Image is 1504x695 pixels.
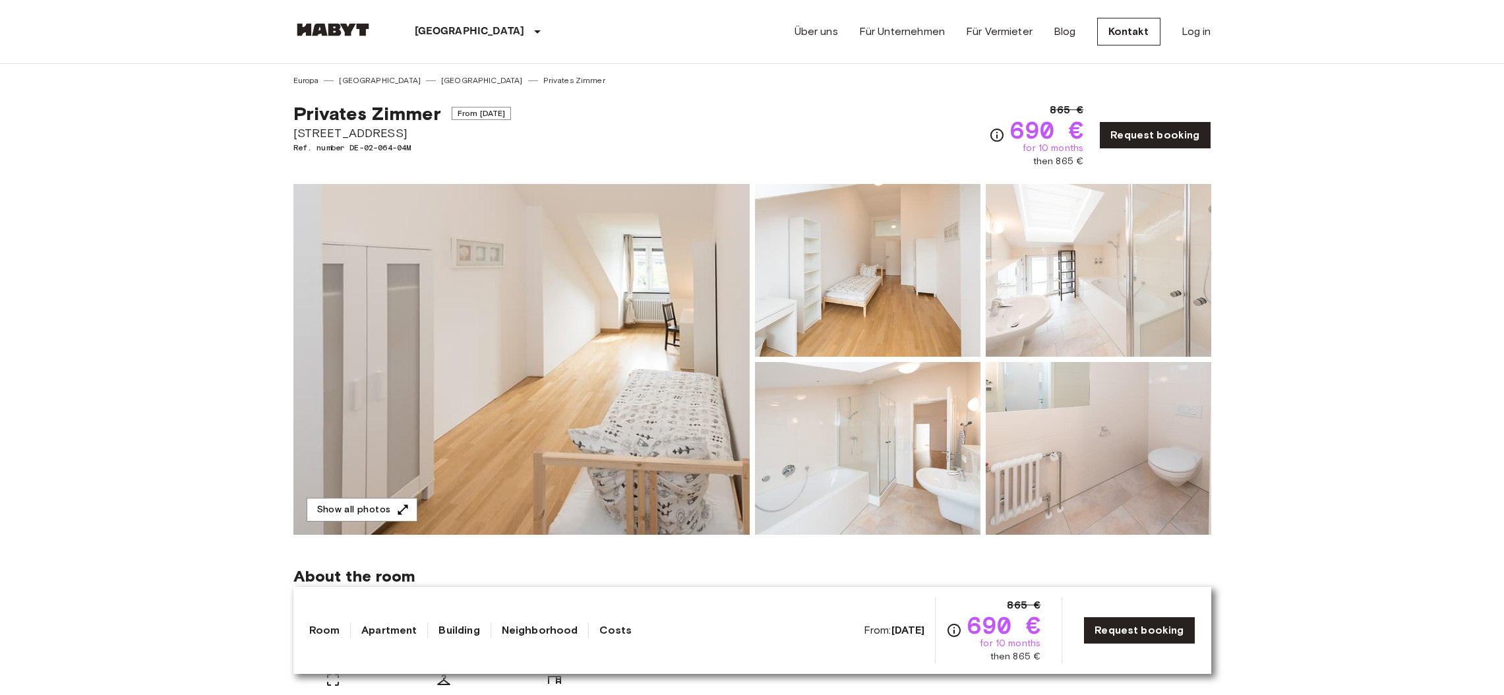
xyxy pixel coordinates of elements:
[438,622,479,638] a: Building
[1182,24,1211,40] a: Log in
[755,362,980,535] img: Picture of unit DE-02-064-04M
[795,24,838,40] a: Über uns
[543,75,605,86] a: Privates Zimmer
[966,24,1033,40] a: Für Vermieter
[1099,121,1211,149] a: Request booking
[967,613,1040,637] span: 690 €
[307,498,417,522] button: Show all photos
[986,362,1211,535] img: Picture of unit DE-02-064-04M
[293,23,373,36] img: Habyt
[293,566,1211,586] span: About the room
[1054,24,1076,40] a: Blog
[990,650,1041,663] span: then 865 €
[441,75,523,86] a: [GEOGRAPHIC_DATA]
[1023,142,1083,155] span: for 10 months
[293,184,750,535] img: Marketing picture of unit DE-02-064-04M
[293,75,319,86] a: Europa
[864,623,925,638] span: From:
[946,622,962,638] svg: Check cost overview for full price breakdown. Please note that discounts apply to new joiners onl...
[293,125,512,142] span: [STREET_ADDRESS]
[755,184,980,357] img: Picture of unit DE-02-064-04M
[980,637,1040,650] span: for 10 months
[309,622,340,638] a: Room
[415,24,525,40] p: [GEOGRAPHIC_DATA]
[1033,155,1084,168] span: then 865 €
[452,107,512,120] span: From [DATE]
[599,622,632,638] a: Costs
[1083,617,1195,644] a: Request booking
[989,127,1005,143] svg: Check cost overview for full price breakdown. Please note that discounts apply to new joiners onl...
[1007,597,1040,613] span: 865 €
[293,102,441,125] span: Privates Zimmer
[1010,118,1083,142] span: 690 €
[986,184,1211,357] img: Picture of unit DE-02-064-04M
[361,622,417,638] a: Apartment
[339,75,421,86] a: [GEOGRAPHIC_DATA]
[1097,18,1160,45] a: Kontakt
[1050,102,1083,118] span: 865 €
[502,622,578,638] a: Neighborhood
[859,24,945,40] a: Für Unternehmen
[293,142,512,154] span: Ref. number DE-02-064-04M
[891,624,925,636] b: [DATE]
